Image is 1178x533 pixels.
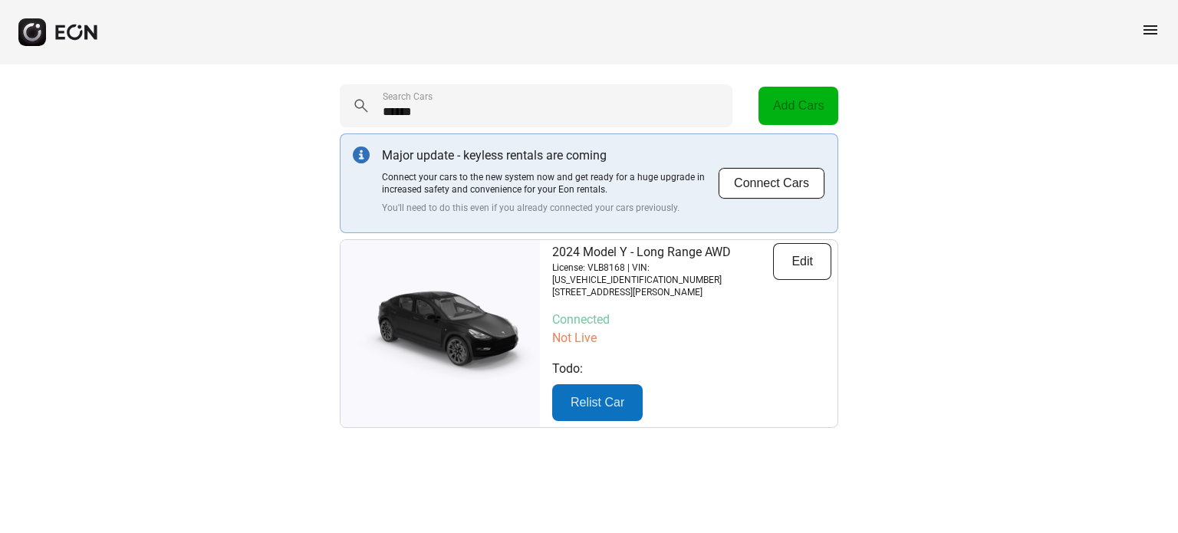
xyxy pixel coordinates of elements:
[552,384,643,421] button: Relist Car
[552,286,773,298] p: [STREET_ADDRESS][PERSON_NAME]
[552,262,773,286] p: License: VLB8168 | VIN: [US_VEHICLE_IDENTIFICATION_NUMBER]
[552,329,831,347] p: Not Live
[1141,21,1160,39] span: menu
[552,243,773,262] p: 2024 Model Y - Long Range AWD
[383,90,433,103] label: Search Cars
[353,146,370,163] img: info
[773,243,831,280] button: Edit
[382,202,718,214] p: You'll need to do this even if you already connected your cars previously.
[552,311,831,329] p: Connected
[382,171,718,196] p: Connect your cars to the new system now and get ready for a huge upgrade in increased safety and ...
[341,284,540,383] img: car
[718,167,825,199] button: Connect Cars
[382,146,718,165] p: Major update - keyless rentals are coming
[552,360,831,378] p: Todo:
